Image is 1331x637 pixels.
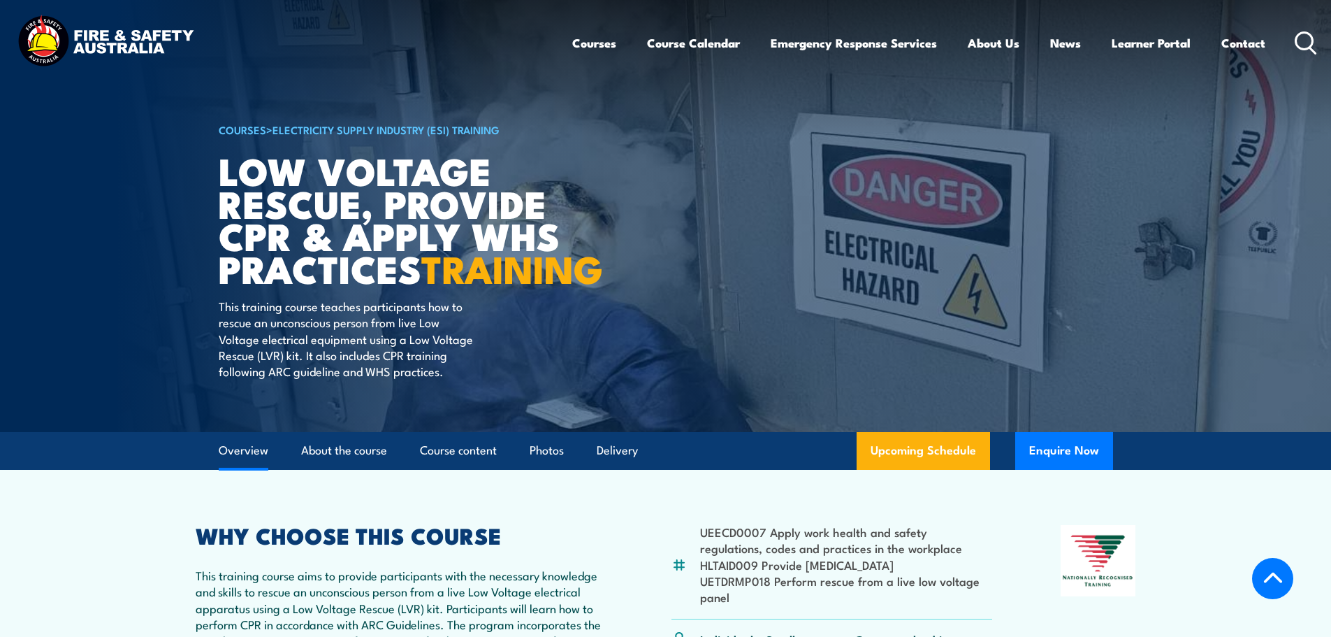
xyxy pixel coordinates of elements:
[301,432,387,469] a: About the course
[196,525,604,545] h2: WHY CHOOSE THIS COURSE
[219,432,268,469] a: Overview
[219,154,564,285] h1: Low Voltage Rescue, Provide CPR & Apply WHS Practices
[700,524,993,557] li: UEECD0007 Apply work health and safety regulations, codes and practices in the workplace
[219,298,474,380] p: This training course teaches participants how to rescue an unconscious person from live Low Volta...
[219,121,564,138] h6: >
[1061,525,1136,596] img: Nationally Recognised Training logo.
[572,24,616,62] a: Courses
[420,432,497,469] a: Course content
[968,24,1019,62] a: About Us
[1221,24,1265,62] a: Contact
[700,573,993,606] li: UETDRMP018 Perform rescue from a live low voltage panel
[857,432,990,470] a: Upcoming Schedule
[530,432,564,469] a: Photos
[647,24,740,62] a: Course Calendar
[1112,24,1191,62] a: Learner Portal
[219,122,266,137] a: COURSES
[771,24,937,62] a: Emergency Response Services
[597,432,638,469] a: Delivery
[421,238,603,296] strong: TRAINING
[1050,24,1081,62] a: News
[700,557,993,573] li: HLTAID009 Provide [MEDICAL_DATA]
[272,122,500,137] a: Electricity Supply Industry (ESI) Training
[1015,432,1113,470] button: Enquire Now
